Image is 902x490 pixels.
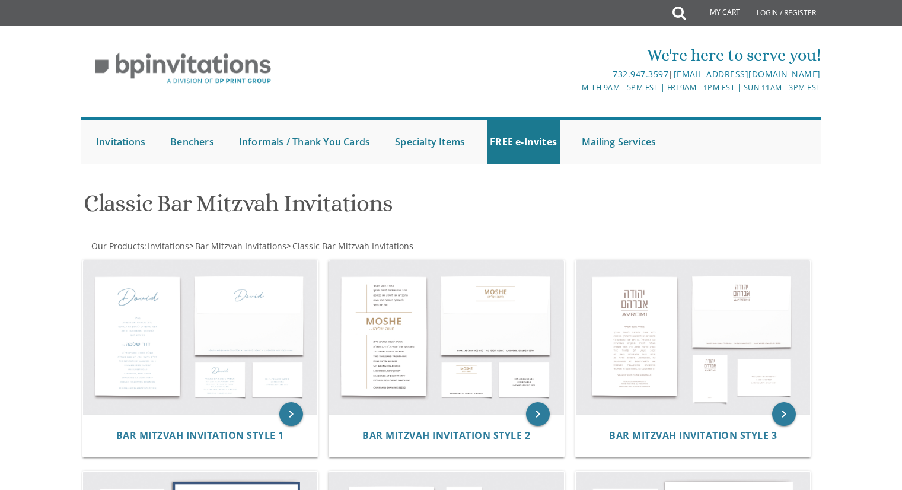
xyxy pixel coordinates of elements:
a: Bar Mitzvah Invitation Style 2 [362,430,530,441]
span: Classic Bar Mitzvah Invitations [292,240,413,252]
img: Bar Mitzvah Invitation Style 1 [83,260,318,415]
a: Our Products [90,240,144,252]
span: > [286,240,413,252]
span: Bar Mitzvah Invitation Style 3 [609,429,777,442]
a: Bar Mitzvah Invitation Style 3 [609,430,777,441]
a: 732.947.3597 [613,68,668,79]
a: Mailing Services [579,120,659,164]
span: > [189,240,286,252]
img: Bar Mitzvah Invitation Style 2 [329,260,564,415]
a: keyboard_arrow_right [526,402,550,426]
img: Bar Mitzvah Invitation Style 3 [576,260,811,415]
div: We're here to serve you! [329,43,821,67]
a: Classic Bar Mitzvah Invitations [291,240,413,252]
a: keyboard_arrow_right [772,402,796,426]
img: BP Invitation Loft [81,44,285,93]
span: Bar Mitzvah Invitation Style 1 [116,429,284,442]
span: Bar Mitzvah Invitation Style 2 [362,429,530,442]
a: Benchers [167,120,217,164]
a: [EMAIL_ADDRESS][DOMAIN_NAME] [674,68,821,79]
div: : [81,240,451,252]
a: Invitations [146,240,189,252]
a: Invitations [93,120,148,164]
h1: Classic Bar Mitzvah Invitations [84,190,568,225]
a: Specialty Items [392,120,468,164]
a: FREE e-Invites [487,120,560,164]
a: keyboard_arrow_right [279,402,303,426]
span: Bar Mitzvah Invitations [195,240,286,252]
a: Bar Mitzvah Invitation Style 1 [116,430,284,441]
a: My Cart [684,1,748,25]
a: Informals / Thank You Cards [236,120,373,164]
iframe: chat widget [828,416,902,472]
div: M-Th 9am - 5pm EST | Fri 9am - 1pm EST | Sun 11am - 3pm EST [329,81,821,94]
a: Bar Mitzvah Invitations [194,240,286,252]
div: | [329,67,821,81]
span: Invitations [148,240,189,252]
